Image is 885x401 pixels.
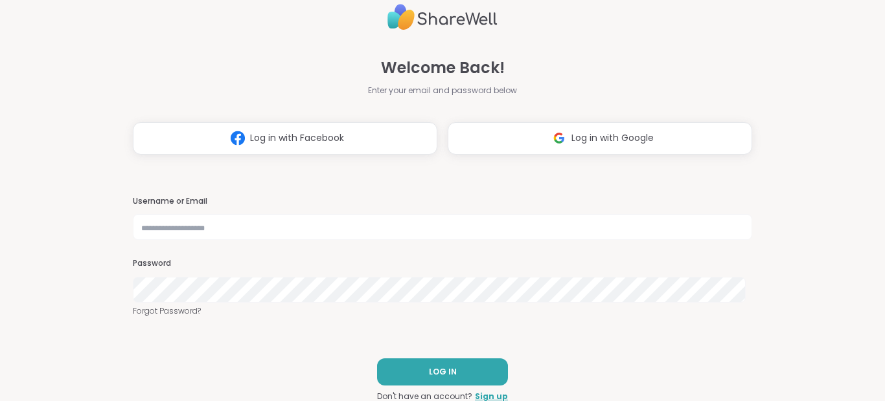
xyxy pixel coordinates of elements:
[368,85,517,96] span: Enter your email and password below
[225,126,250,150] img: ShareWell Logomark
[133,196,752,207] h3: Username or Email
[448,122,752,155] button: Log in with Google
[571,131,654,145] span: Log in with Google
[381,56,505,80] span: Welcome Back!
[547,126,571,150] img: ShareWell Logomark
[133,305,752,317] a: Forgot Password?
[133,122,437,155] button: Log in with Facebook
[377,358,508,385] button: LOG IN
[429,366,457,378] span: LOG IN
[250,131,344,145] span: Log in with Facebook
[133,258,752,269] h3: Password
